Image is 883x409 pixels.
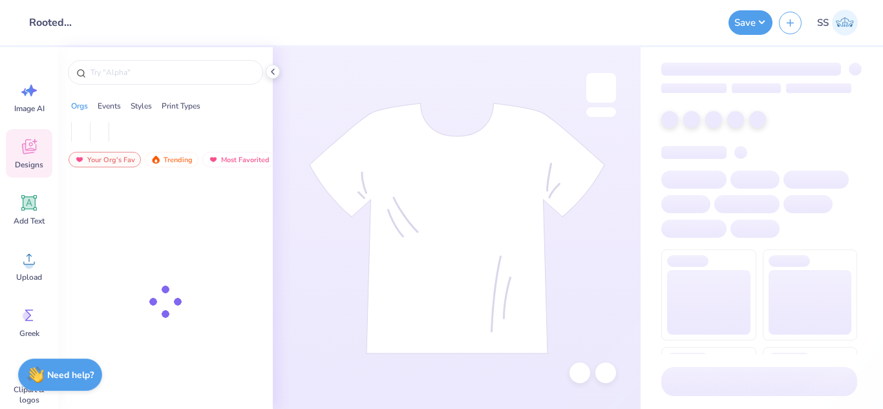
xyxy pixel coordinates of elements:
div: Your Org's Fav [69,152,141,167]
div: Events [98,100,121,112]
span: Upload [16,272,42,282]
span: Clipart & logos [8,384,50,405]
img: trending.gif [151,155,161,164]
img: most_fav.gif [208,155,218,164]
div: Styles [131,100,152,112]
span: SS [817,16,829,30]
input: Untitled Design [19,10,83,36]
button: Save [729,10,772,35]
div: Print Types [162,100,200,112]
div: Orgs [71,100,88,112]
span: Greek [19,328,39,339]
img: Sakshi Solanki [832,10,858,36]
img: most_fav.gif [74,155,85,164]
strong: Need help? [47,369,94,381]
a: SS [811,10,864,36]
span: Designs [15,160,43,170]
div: Trending [145,152,198,167]
div: Most Favorited [202,152,275,167]
img: tee-skeleton.svg [309,103,605,354]
input: Try "Alpha" [89,66,255,79]
span: Image AI [14,103,45,114]
span: Add Text [14,216,45,226]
